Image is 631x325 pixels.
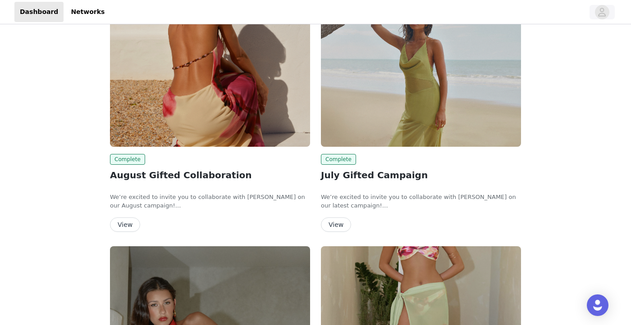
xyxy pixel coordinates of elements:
[14,2,64,22] a: Dashboard
[598,5,606,19] div: avatar
[321,154,356,165] span: Complete
[321,221,351,228] a: View
[587,294,608,316] div: Open Intercom Messenger
[321,193,521,210] p: We’re excited to invite you to collaborate with [PERSON_NAME] on our latest campaign!
[65,2,110,22] a: Networks
[321,217,351,232] button: View
[110,168,310,182] h2: August Gifted Collaboration
[110,221,140,228] a: View
[110,154,145,165] span: Complete
[110,193,310,210] p: We’re excited to invite you to collaborate with [PERSON_NAME] on our August campaign!
[321,168,521,182] h2: July Gifted Campaign
[110,217,140,232] button: View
